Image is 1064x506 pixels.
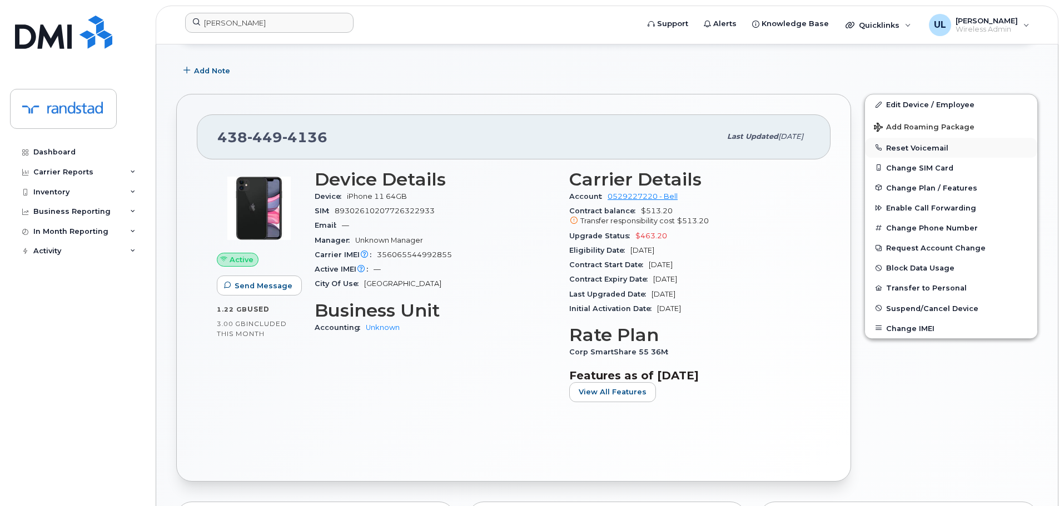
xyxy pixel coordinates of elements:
[859,21,899,29] span: Quicklinks
[569,382,656,402] button: View All Features
[364,279,441,288] span: [GEOGRAPHIC_DATA]
[608,192,678,201] a: 0529227220 - Bell
[886,204,976,212] span: Enable Call Forwarding
[580,217,675,225] span: Transfer responsibility cost
[315,169,556,189] h3: Device Details
[657,304,681,313] span: [DATE]
[569,246,630,254] span: Eligibility Date
[874,123,974,133] span: Add Roaming Package
[315,279,364,288] span: City Of Use
[649,260,673,269] span: [DATE]
[247,305,270,313] span: used
[569,207,811,227] span: $513.20
[335,207,435,215] span: 89302610207726322933
[315,323,366,332] span: Accounting
[217,129,327,146] span: 438
[865,158,1037,178] button: Change SIM Card
[377,251,452,259] span: 356065544992855
[865,278,1037,298] button: Transfer to Personal
[865,115,1037,138] button: Add Roaming Package
[865,178,1037,198] button: Change Plan / Features
[652,290,675,298] span: [DATE]
[230,254,253,265] span: Active
[569,290,652,298] span: Last Upgraded Date
[247,129,282,146] span: 449
[374,265,381,273] span: —
[865,94,1037,114] a: Edit Device / Employee
[865,198,1037,218] button: Enable Call Forwarding
[569,232,635,240] span: Upgrade Status
[838,14,919,36] div: Quicklinks
[347,192,407,201] span: iPhone 11 64GB
[934,18,946,32] span: UL
[194,66,230,76] span: Add Note
[217,320,246,328] span: 3.00 GB
[569,169,811,189] h3: Carrier Details
[778,132,803,141] span: [DATE]
[342,221,349,229] span: —
[569,325,811,345] h3: Rate Plan
[217,305,247,313] span: 1.22 GB
[315,236,355,244] span: Manager
[569,207,641,215] span: Contract balance
[579,387,647,397] span: View All Features
[282,129,327,146] span: 4136
[865,238,1037,258] button: Request Account Change
[696,13,744,35] a: Alerts
[956,16,1018,25] span: [PERSON_NAME]
[569,369,811,382] h3: Features as of [DATE]
[762,18,829,29] span: Knowledge Base
[653,275,677,283] span: [DATE]
[235,280,292,291] span: Send Message
[185,13,354,33] input: Find something...
[630,246,654,254] span: [DATE]
[569,192,608,201] span: Account
[886,304,978,312] span: Suspend/Cancel Device
[569,304,657,313] span: Initial Activation Date
[355,236,423,244] span: Unknown Manager
[366,323,400,332] a: Unknown
[727,132,778,141] span: Last updated
[865,138,1037,158] button: Reset Voicemail
[713,18,737,29] span: Alerts
[677,217,709,225] span: $513.20
[640,13,696,35] a: Support
[217,319,287,338] span: included this month
[865,218,1037,238] button: Change Phone Number
[865,258,1037,278] button: Block Data Usage
[315,221,342,229] span: Email
[744,13,837,35] a: Knowledge Base
[657,18,688,29] span: Support
[635,232,667,240] span: $463.20
[226,175,292,242] img: iPhone_11.jpg
[569,348,674,356] span: Corp SmartShare 55 36M
[315,300,556,320] h3: Business Unit
[315,265,374,273] span: Active IMEI
[886,183,977,192] span: Change Plan / Features
[921,14,1037,36] div: Uraib Lakhani
[217,275,302,295] button: Send Message
[569,260,649,269] span: Contract Start Date
[315,207,335,215] span: SIM
[865,318,1037,338] button: Change IMEI
[176,61,240,81] button: Add Note
[569,275,653,283] span: Contract Expiry Date
[315,251,377,259] span: Carrier IMEI
[315,192,347,201] span: Device
[956,25,1018,34] span: Wireless Admin
[865,298,1037,318] button: Suspend/Cancel Device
